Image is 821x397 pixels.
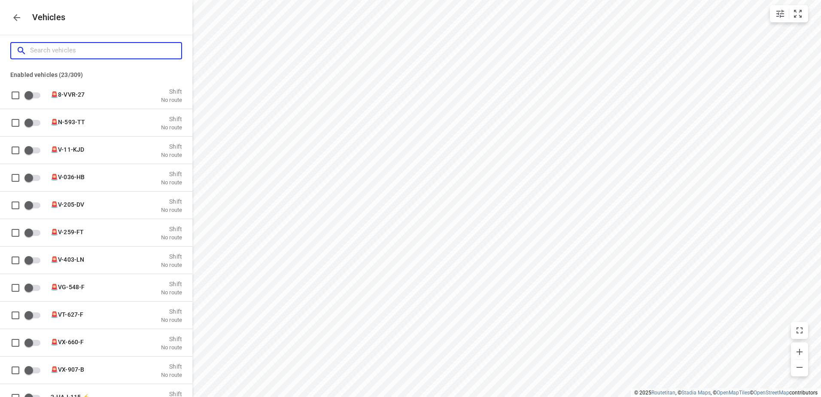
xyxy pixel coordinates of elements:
p: Shift [161,363,182,370]
p: Shift [161,170,182,177]
p: No route [161,124,182,131]
p: Shift [161,390,182,397]
button: Map settings [772,5,789,22]
p: Shift [161,198,182,205]
span: Enable [24,334,46,351]
span: 🚨VT-627-F [51,311,83,318]
span: Enable [24,224,46,241]
p: No route [161,344,182,351]
a: OpenStreetMap [754,390,789,396]
span: 🚨V-259-FT [51,228,84,235]
p: No route [161,96,182,103]
p: Shift [161,225,182,232]
input: Search vehicles [30,44,181,57]
p: Shift [161,143,182,150]
span: Enable [24,142,46,158]
li: © 2025 , © , © © contributors [634,390,818,396]
span: Enable [24,87,46,103]
a: OpenMapTiles [717,390,750,396]
p: Shift [161,335,182,342]
span: 🚨VX-660-F [51,338,84,345]
span: 🚨VX-907-B [51,366,84,373]
div: small contained button group [770,5,808,22]
a: Routetitan [651,390,675,396]
p: Shift [161,88,182,95]
span: Enable [24,307,46,323]
span: 🚨VG-548-F [51,283,85,290]
p: No route [161,234,182,241]
span: 🚨V-205-DV [51,201,84,208]
span: 🚨V-403-LN [51,256,84,263]
span: Enable [24,114,46,131]
p: Shift [161,115,182,122]
p: No route [161,289,182,296]
span: Enable [24,197,46,213]
p: Shift [161,280,182,287]
p: No route [161,261,182,268]
button: Fit zoom [789,5,806,22]
p: Vehicles [25,12,66,22]
p: No route [161,151,182,158]
p: Shift [161,253,182,260]
p: No route [161,206,182,213]
p: Shift [161,308,182,315]
p: No route [161,371,182,378]
span: Enable [24,362,46,378]
span: Enable [24,252,46,268]
a: Stadia Maps [681,390,711,396]
span: 🚨V-036-HB [51,173,85,180]
span: Enable [24,279,46,296]
p: No route [161,316,182,323]
span: Enable [24,169,46,186]
p: No route [161,179,182,186]
span: 🚨V-11-KJD [51,146,84,153]
span: 🚨8-VVR-27 [51,91,85,98]
span: 🚨N-593-TT [51,118,85,125]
